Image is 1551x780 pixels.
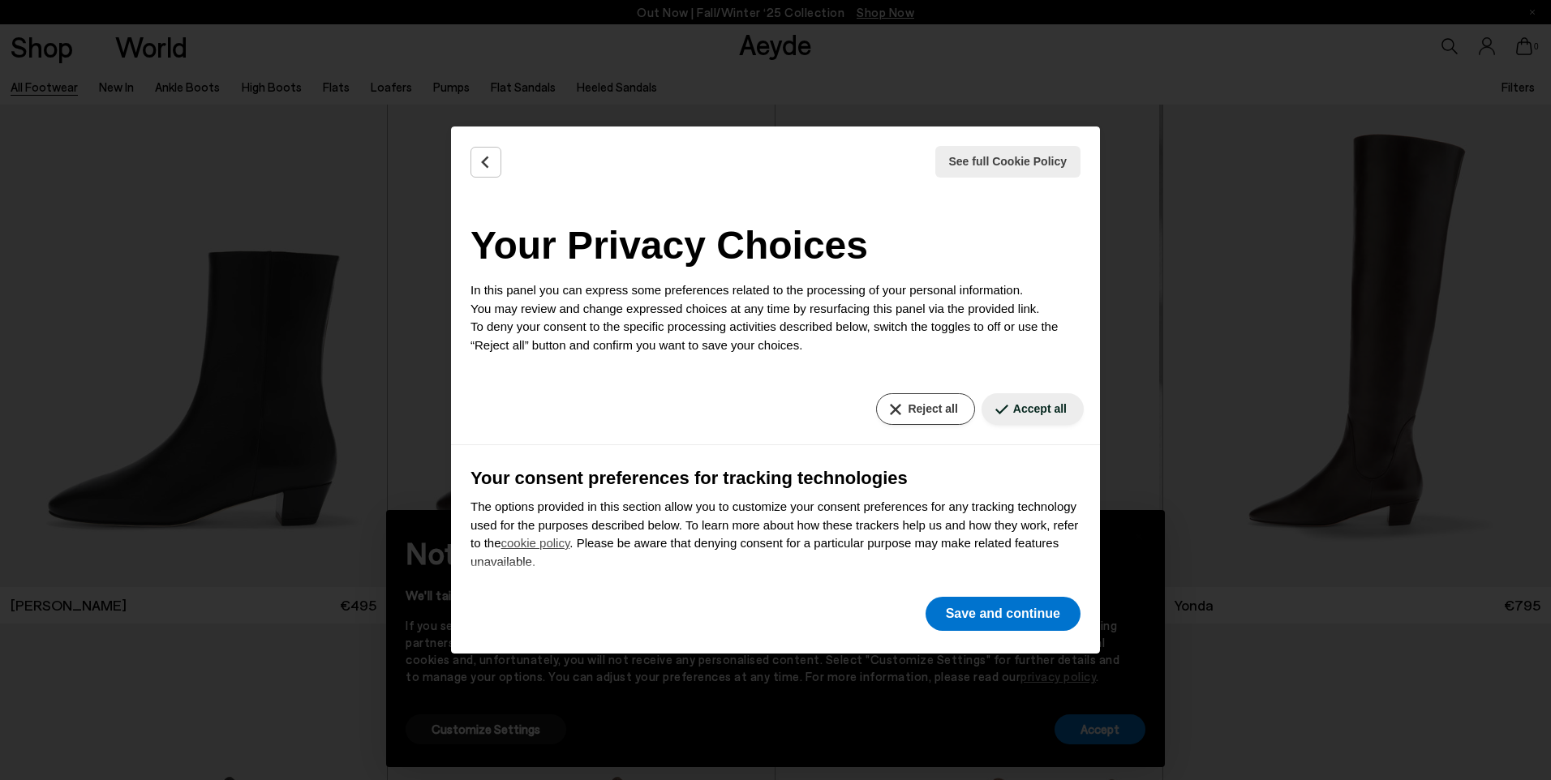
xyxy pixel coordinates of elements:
[470,498,1081,571] p: The options provided in this section allow you to customize your consent preferences for any trac...
[926,597,1081,631] button: Save and continue
[470,147,501,178] button: Back
[470,281,1081,354] p: In this panel you can express some preferences related to the processing of your personal informa...
[470,465,1081,491] h3: Your consent preferences for tracking technologies
[935,146,1081,178] button: See full Cookie Policy
[982,393,1084,425] button: Accept all
[949,153,1068,170] span: See full Cookie Policy
[501,536,570,550] a: cookie policy - link opens in a new tab
[876,393,974,425] button: Reject all
[470,216,1081,275] h2: Your Privacy Choices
